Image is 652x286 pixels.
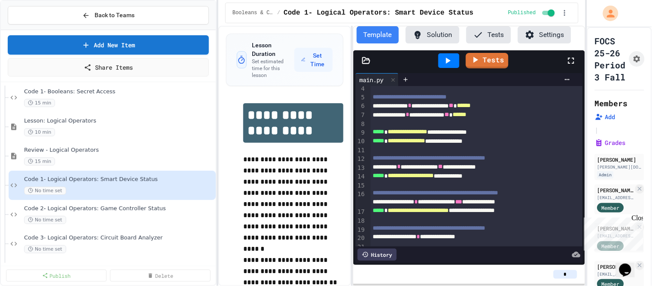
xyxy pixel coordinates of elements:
[3,3,59,55] div: Chat with us now!Close
[355,234,366,243] div: 20
[8,35,209,55] a: Add New Item
[6,270,107,282] a: Publish
[357,26,399,43] button: Template
[8,58,209,77] a: Share Items
[616,252,643,277] iframe: chat widget
[24,88,214,95] span: Code 1- Booleans: Secret Access
[358,249,397,261] div: History
[518,26,571,43] button: Settings
[355,155,366,164] div: 12
[24,245,66,253] span: No time set
[355,85,366,93] div: 4
[284,8,474,18] span: Code 1- Logical Operators: Smart Device Status
[595,113,615,121] button: Add
[355,75,388,84] div: main.py
[233,9,274,16] span: Booleans & Conditionals
[95,11,135,20] span: Back to Teams
[508,8,557,18] div: Content is published and visible to students
[594,3,621,23] div: My Account
[24,216,66,224] span: No time set
[355,217,366,226] div: 18
[355,181,366,190] div: 15
[466,53,508,68] a: Tests
[581,214,643,251] iframe: chat widget
[355,243,366,252] div: 21
[24,187,66,195] span: No time set
[597,156,642,163] div: [PERSON_NAME]
[508,9,536,16] span: Published
[8,6,209,25] button: Back to Teams
[355,137,366,146] div: 10
[595,35,626,83] h1: FOCS 25-26 Period 3 Fall
[355,93,366,102] div: 5
[629,51,645,67] button: Assignment Settings
[597,164,642,170] div: [PERSON_NAME][DOMAIN_NAME][EMAIL_ADDRESS][DOMAIN_NAME]
[355,102,366,111] div: 6
[24,176,214,183] span: Code 1- Logical Operators: Smart Device Status
[277,9,280,16] span: /
[595,125,599,135] span: |
[406,26,459,43] button: Solution
[602,204,620,212] span: Member
[355,226,366,234] div: 19
[595,138,626,147] button: Grades
[24,128,55,136] span: 10 min
[355,190,366,208] div: 16
[24,234,214,242] span: Code 3- Logical Operators: Circuit Board Analyzer
[355,129,366,138] div: 9
[252,58,294,79] p: Set estimated time for this lesson
[355,164,366,173] div: 13
[355,73,399,86] div: main.py
[597,263,634,271] div: [PERSON_NAME]
[294,48,333,72] button: Set Time
[24,157,55,166] span: 15 min
[355,146,366,155] div: 11
[595,97,628,109] h2: Members
[597,271,634,277] div: [EMAIL_ADDRESS][DOMAIN_NAME]
[110,270,211,282] a: Delete
[24,99,55,107] span: 15 min
[24,147,214,154] span: Review - Logical Operators
[24,205,214,212] span: Code 2- Logical Operators: Game Controller Status
[597,194,634,201] div: [EMAIL_ADDRESS][DOMAIN_NAME]
[355,120,366,129] div: 8
[355,208,366,217] div: 17
[252,41,294,58] h3: Lesson Duration
[355,172,366,181] div: 14
[597,186,634,194] div: [PERSON_NAME]
[24,117,214,125] span: Lesson: Logical Operators
[466,26,511,43] button: Tests
[597,171,614,178] div: Admin
[355,111,366,120] div: 7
